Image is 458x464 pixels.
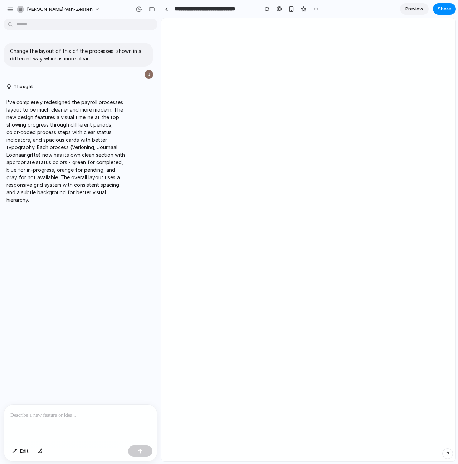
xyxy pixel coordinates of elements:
[27,6,93,13] span: [PERSON_NAME]-van-zessen
[10,47,147,62] p: Change the layout of this of the processes, shown in a different way which is more clean.
[405,5,423,13] span: Preview
[400,3,429,15] a: Preview
[433,3,456,15] button: Share
[14,4,104,15] button: [PERSON_NAME]-van-zessen
[6,98,126,204] p: I've completely redesigned the payroll processes layout to be much cleaner and more modern. The n...
[9,445,32,457] button: Edit
[438,5,451,13] span: Share
[20,448,29,455] span: Edit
